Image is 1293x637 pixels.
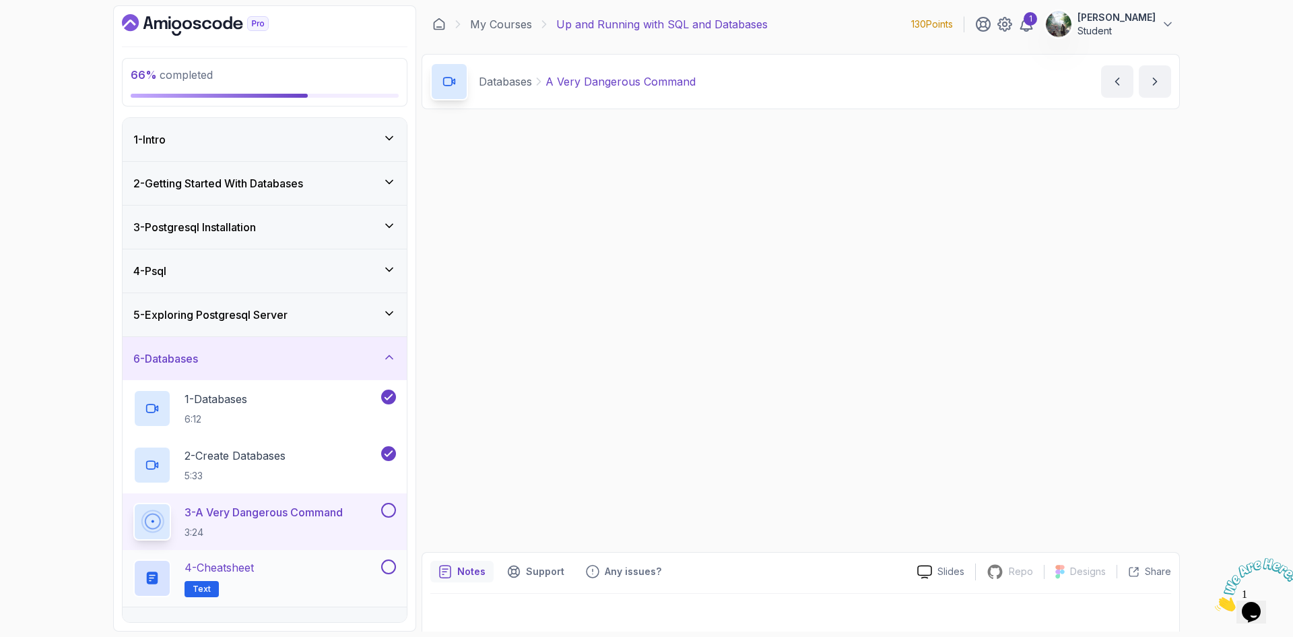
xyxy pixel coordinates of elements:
[5,5,89,59] img: Chat attention grabber
[1077,24,1156,38] p: Student
[123,337,407,380] button: 6-Databases
[185,391,247,407] p: 1 - Databases
[430,561,494,582] button: notes button
[457,565,486,578] p: Notes
[185,526,343,539] p: 3:24
[131,68,213,82] span: completed
[605,565,661,578] p: Any issues?
[185,413,247,426] p: 6:12
[133,219,256,235] h3: 3 - Postgresql Installation
[185,448,286,464] p: 2 - Create Databases
[1209,553,1293,617] iframe: chat widget
[133,175,303,191] h3: 2 - Getting Started With Databases
[185,504,343,520] p: 3 - A Very Dangerous Command
[1101,65,1133,98] button: previous content
[123,293,407,336] button: 5-Exploring Postgresql Server
[133,503,396,541] button: 3-A Very Dangerous Command3:24
[133,131,166,148] h3: 1 - Intro
[123,162,407,205] button: 2-Getting Started With Databases
[133,390,396,427] button: 1-Databases6:12
[133,446,396,484] button: 2-Create Databases5:33
[1009,565,1033,578] p: Repo
[499,561,572,582] button: Support button
[1117,565,1171,578] button: Share
[1070,565,1106,578] p: Designs
[556,16,768,32] p: Up and Running with SQL and Databases
[1045,11,1174,38] button: user profile image[PERSON_NAME]Student
[133,263,166,279] h3: 4 - Psql
[432,18,446,31] a: Dashboard
[1018,16,1034,32] a: 1
[133,559,396,597] button: 4-CheatsheetText
[526,565,564,578] p: Support
[1139,65,1171,98] button: next content
[193,584,211,595] span: Text
[133,351,198,367] h3: 6 - Databases
[937,565,964,578] p: Slides
[133,621,249,637] h3: 7 - Working With Tables
[5,5,11,17] span: 1
[1077,11,1156,24] p: [PERSON_NAME]
[185,469,286,483] p: 5:33
[545,73,696,90] p: A Very Dangerous Command
[1145,565,1171,578] p: Share
[133,307,288,323] h3: 5 - Exploring Postgresql Server
[906,565,975,579] a: Slides
[470,16,532,32] a: My Courses
[131,68,157,82] span: 66 %
[122,14,300,36] a: Dashboard
[123,249,407,293] button: 4-Psql
[1046,11,1071,37] img: user profile image
[479,73,532,90] p: Databases
[1024,12,1037,26] div: 1
[185,559,254,576] p: 4 - Cheatsheet
[578,561,669,582] button: Feedback button
[911,18,953,31] p: 130 Points
[123,118,407,161] button: 1-Intro
[123,206,407,249] button: 3-Postgresql Installation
